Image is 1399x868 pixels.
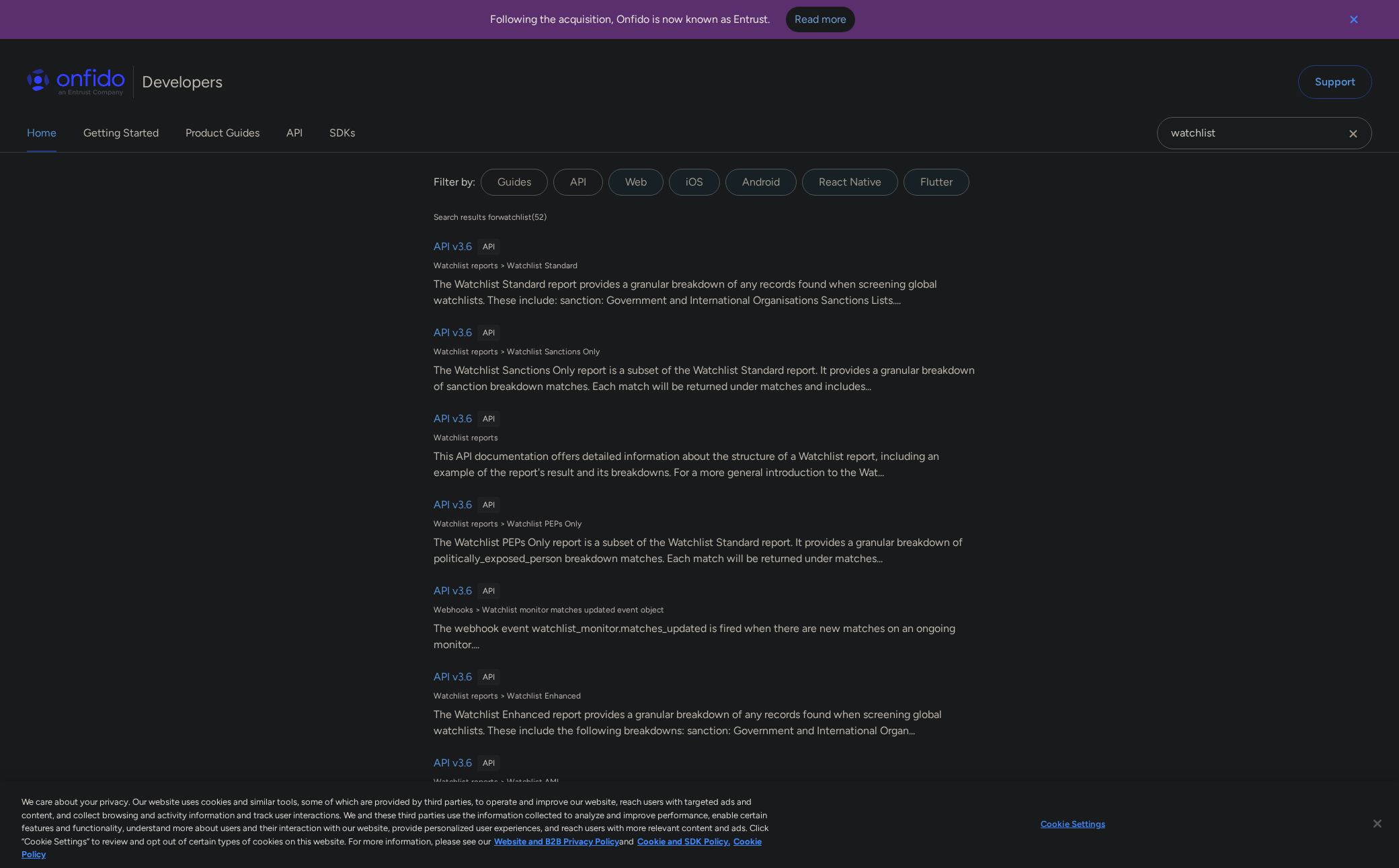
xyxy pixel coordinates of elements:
button: Close banner [1329,3,1379,36]
div: API [477,239,500,255]
h6: API v3.6 [434,239,472,255]
div: We care about your privacy. Our website uses cookies and similar tools, some of which are provide... [22,795,770,861]
div: The webhook event watchlist_monitor.matches_updated is fired when there are new matches on an ong... [434,621,977,653]
h6: API v3.6 [434,755,472,771]
a: Home [27,114,56,152]
svg: Clear search field button [1345,126,1361,142]
a: API v3.6APIWatchlist reports > Watchlist AMLThe Watchlist AML report provides a granular breakdow... [428,750,982,830]
div: Watchlist reports > Watchlist PEPs Only [434,518,977,529]
img: Onfido Logo [27,69,125,95]
div: API [477,325,500,341]
a: API v3.6APIWatchlist reports > Watchlist StandardThe Watchlist Standard report provides a granula... [428,233,982,314]
a: Read more [786,7,855,32]
div: Watchlist reports > Watchlist Standard [434,260,977,271]
h6: API v3.6 [434,325,472,341]
a: SDKs [329,114,355,152]
h1: Developers [142,71,223,93]
h6: API v3.6 [434,583,472,599]
div: Search results for watchlist ( 52 ) [434,212,547,223]
div: The Watchlist Sanctions Only report is a subset of the Watchlist Standard report. It provides a g... [434,362,977,395]
h6: API v3.6 [434,669,472,685]
a: Product Guides [186,114,259,152]
a: More information about our cookie policy., opens in a new tab [494,836,619,846]
label: API [553,169,603,196]
a: Getting Started [83,114,159,152]
div: Webhooks > Watchlist monitor matches updated event object [434,604,977,615]
div: Following the acquisition, Onfido is now known as Entrust. [16,7,1329,32]
a: API v3.6APIWebhooks > Watchlist monitor matches updated event objectThe webhook event watchlist_m... [428,578,982,658]
div: API [477,497,500,513]
label: Flutter [904,169,969,196]
button: Close [1363,809,1392,838]
div: The Watchlist PEPs Only report is a subset of the Watchlist Standard report. It provides a granul... [434,535,977,567]
a: Cookie and SDK Policy. [637,836,730,846]
div: Watchlist reports > Watchlist AML [434,777,977,787]
a: Support [1298,65,1372,99]
a: API v3.6APIWatchlist reports > Watchlist EnhancedThe Watchlist Enhanced report provides a granula... [428,664,982,744]
div: API [477,669,500,685]
div: API [477,411,500,427]
h6: API v3.6 [434,497,472,513]
a: API [286,114,303,152]
label: Web [608,169,664,196]
div: Watchlist reports [434,432,977,443]
div: API [477,755,500,771]
a: API v3.6APIWatchlist reports > Watchlist PEPs OnlyThe Watchlist PEPs Only report is a subset of t... [428,491,982,572]
div: The Watchlist Enhanced report provides a granular breakdown of any records found when screening g... [434,707,977,739]
div: The Watchlist Standard report provides a granular breakdown of any records found when screening g... [434,276,977,309]
input: Onfido search input field [1157,117,1372,149]
div: API [477,583,500,599]
div: Watchlist reports > Watchlist Enhanced [434,691,977,701]
div: Watchlist reports > Watchlist Sanctions Only [434,346,977,357]
label: Android [725,169,797,196]
div: Filter by: [434,174,475,190]
label: Guides [481,169,548,196]
h6: API v3.6 [434,411,472,427]
label: React Native [802,169,898,196]
button: Cookie Settings [1031,811,1115,838]
label: iOS [669,169,720,196]
svg: Close banner [1346,11,1362,28]
a: API v3.6APIWatchlist reportsThis API documentation offers detailed information about the structur... [428,405,982,486]
div: This API documentation offers detailed information about the structure of a Watchlist report, inc... [434,448,977,481]
a: API v3.6APIWatchlist reports > Watchlist Sanctions OnlyThe Watchlist Sanctions Only report is a s... [428,319,982,400]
